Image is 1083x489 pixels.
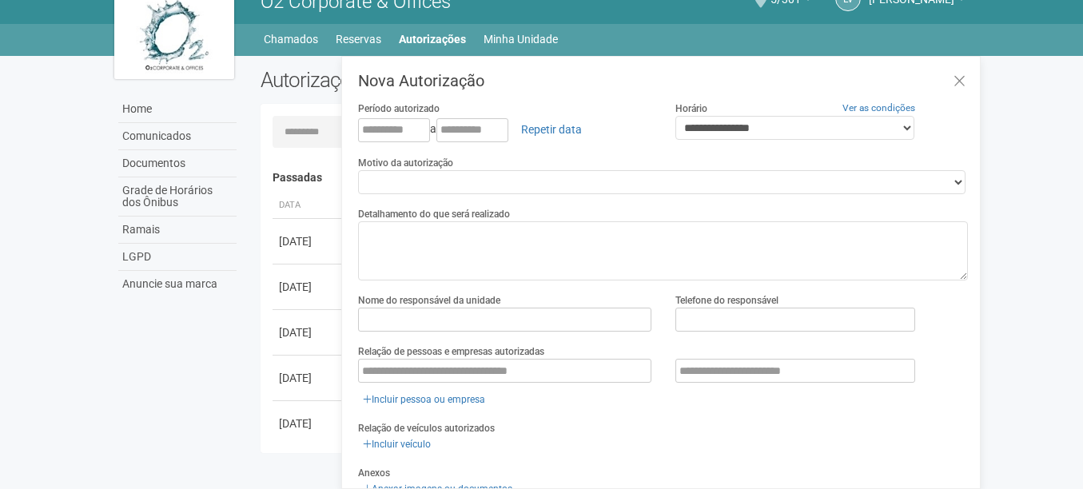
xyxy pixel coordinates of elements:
a: Grade de Horários dos Ônibus [118,177,237,217]
a: Autorizações [399,28,466,50]
a: Anuncie sua marca [118,271,237,297]
div: [DATE] [279,233,338,249]
label: Relação de pessoas e empresas autorizadas [358,344,544,359]
div: a [358,116,651,143]
label: Detalhamento do que será realizado [358,207,510,221]
label: Período autorizado [358,101,440,116]
a: Reservas [336,28,381,50]
div: [DATE] [279,415,338,431]
div: [DATE] [279,324,338,340]
a: Comunicados [118,123,237,150]
label: Anexos [358,466,390,480]
div: [DATE] [279,279,338,295]
label: Horário [675,101,707,116]
label: Relação de veículos autorizados [358,421,495,435]
label: Telefone do responsável [675,293,778,308]
th: Data [273,193,344,219]
a: Chamados [264,28,318,50]
h2: Autorizações [261,68,603,92]
div: [DATE] [279,370,338,386]
a: Ramais [118,217,237,244]
a: Incluir pessoa ou empresa [358,391,490,408]
a: Documentos [118,150,237,177]
a: LGPD [118,244,237,271]
a: Ver as condições [842,102,915,113]
a: Minha Unidade [484,28,558,50]
a: Home [118,96,237,123]
a: Incluir veículo [358,435,436,453]
label: Nome do responsável da unidade [358,293,500,308]
h4: Passadas [273,172,958,184]
h3: Nova Autorização [358,73,968,89]
label: Motivo da autorização [358,156,453,170]
a: Repetir data [511,116,592,143]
